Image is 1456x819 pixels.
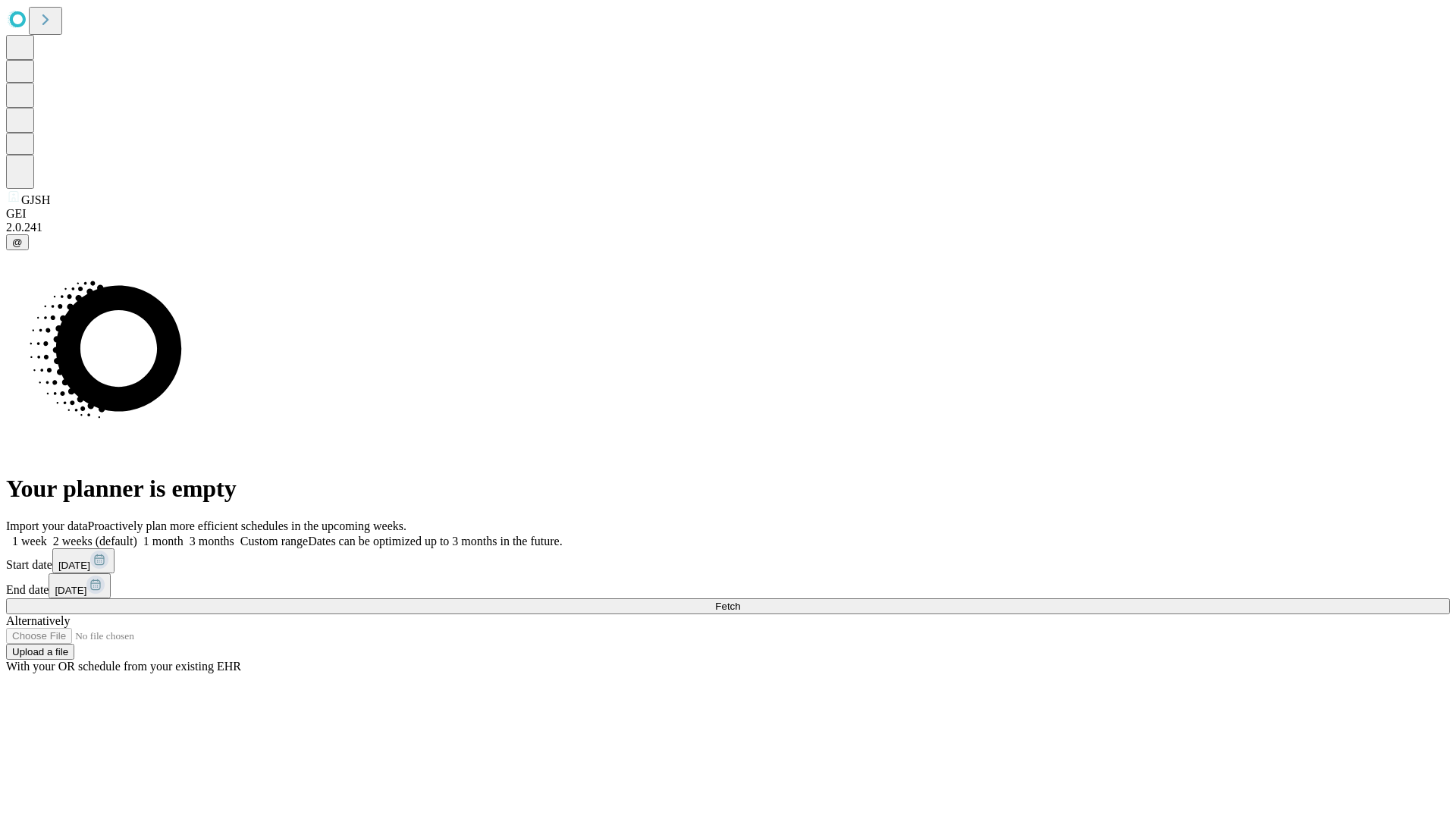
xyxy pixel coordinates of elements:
span: Dates can be optimized up to 3 months in the future. [308,535,562,548]
span: Fetch [715,601,740,612]
span: GJSH [21,193,50,206]
button: Upload a file [6,644,74,660]
button: [DATE] [49,573,111,598]
span: 1 week [12,535,47,548]
div: GEI [6,207,1450,221]
div: Start date [6,548,1450,573]
div: End date [6,573,1450,598]
span: @ [12,237,23,248]
span: 3 months [190,535,234,548]
h1: Your planner is empty [6,475,1450,503]
span: Proactively plan more efficient schedules in the upcoming weeks. [88,519,406,532]
button: @ [6,234,29,250]
span: Custom range [240,535,308,548]
span: [DATE] [58,560,90,571]
span: With your OR schedule from your existing EHR [6,660,241,673]
span: Alternatively [6,614,70,627]
span: Import your data [6,519,88,532]
button: [DATE] [52,548,115,573]
button: Fetch [6,598,1450,614]
span: [DATE] [55,585,86,596]
span: 1 month [143,535,184,548]
span: 2 weeks (default) [53,535,137,548]
div: 2.0.241 [6,221,1450,234]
